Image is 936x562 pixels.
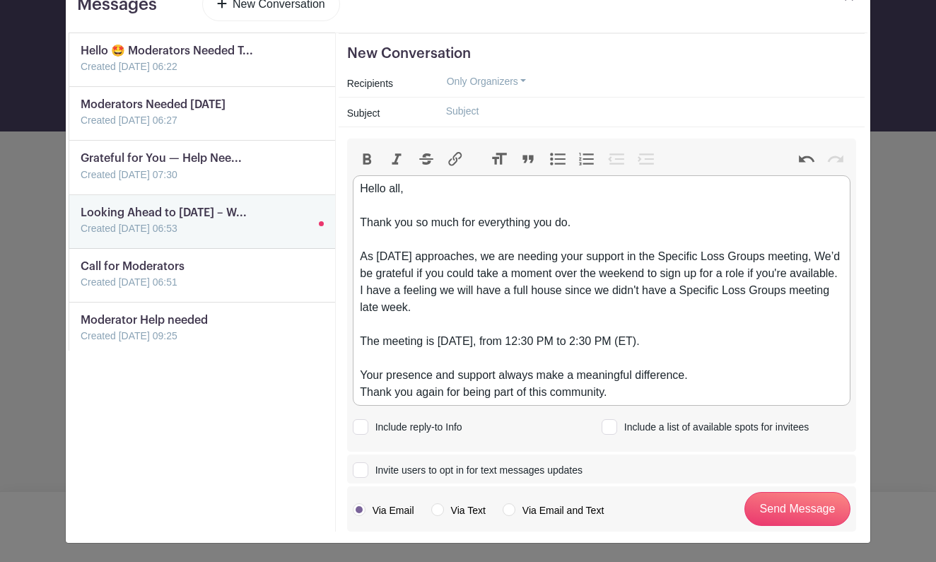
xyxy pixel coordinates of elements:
[339,74,426,94] div: Recipients
[360,333,843,367] div: The meeting is [DATE], from 12:30 PM to 2:30 PM (ET).
[353,150,382,168] button: Bold
[543,150,573,168] button: Bullets
[602,150,631,168] button: Decrease Level
[619,420,809,435] div: Include a list of available spots for invitees
[360,367,843,401] div: Your presence and support always make a meaningful difference. Thank you again for being part of ...
[431,503,486,517] label: Via Text
[513,150,543,168] button: Quote
[370,463,583,478] div: Invite users to opt in for text messages updates
[573,150,602,168] button: Numbers
[353,503,414,517] label: Via Email
[484,150,514,168] button: Heading
[440,150,470,168] button: Link
[631,150,661,168] button: Increase Level
[744,492,850,526] input: Send Message
[339,103,426,124] div: Subject
[435,71,539,93] button: Only Organizers
[360,180,843,214] div: Hello all,
[821,150,850,168] button: Redo
[360,248,843,333] div: As [DATE] approaches, we are needing your support in the Specific Loss Groups meeting, We’d be gr...
[435,100,856,122] input: Subject
[347,45,856,62] h5: New Conversation
[503,503,604,517] label: Via Email and Text
[360,214,843,248] div: Thank you so much for everything you do.
[792,150,821,168] button: Undo
[411,150,441,168] button: Strikethrough
[370,420,462,435] div: Include reply-to Info
[382,150,411,168] button: Italic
